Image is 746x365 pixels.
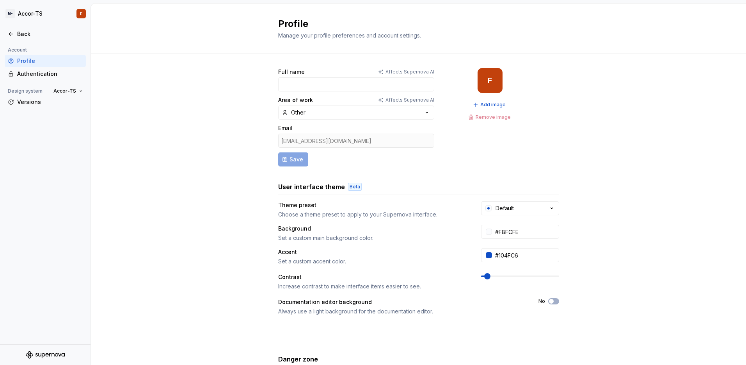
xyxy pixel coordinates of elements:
[17,70,83,78] div: Authentication
[492,248,559,262] input: #104FC6
[2,5,89,22] button: M-Accor-TSF
[5,9,15,18] div: M-
[278,201,467,209] div: Theme preset
[5,45,30,55] div: Account
[496,204,514,212] div: Default
[278,258,467,265] div: Set a custom accent color.
[278,96,313,104] label: Area of work
[17,57,83,65] div: Profile
[278,248,467,256] div: Accent
[5,68,86,80] a: Authentication
[278,283,467,290] div: Increase contrast to make interface items easier to see.
[480,102,506,108] span: Add image
[385,97,434,103] p: Affects Supernova AI
[488,77,492,84] div: F
[80,11,82,17] div: F
[17,98,83,106] div: Versions
[278,18,550,30] h2: Profile
[278,182,345,191] h3: User interface theme
[348,183,362,191] div: Beta
[278,234,467,242] div: Set a custom main background color.
[5,55,86,67] a: Profile
[481,201,559,215] button: Default
[278,308,524,315] div: Always use a light background for the documentation editor.
[17,30,83,38] div: Back
[26,351,65,359] svg: Supernova Logo
[53,88,76,94] span: Accor-TS
[278,211,467,218] div: Choose a theme preset to apply to your Supernova interface.
[471,99,509,110] button: Add image
[278,68,305,76] label: Full name
[291,109,306,116] div: Other
[278,298,524,306] div: Documentation editor background
[492,225,559,239] input: #FFFFFF
[278,32,421,39] span: Manage your profile preferences and account settings.
[278,124,293,132] label: Email
[5,28,86,40] a: Back
[278,225,467,233] div: Background
[5,96,86,108] a: Versions
[18,10,43,18] div: Accor-TS
[385,69,434,75] p: Affects Supernova AI
[5,86,46,96] div: Design system
[278,273,467,281] div: Contrast
[538,298,545,304] label: No
[278,354,318,364] h3: Danger zone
